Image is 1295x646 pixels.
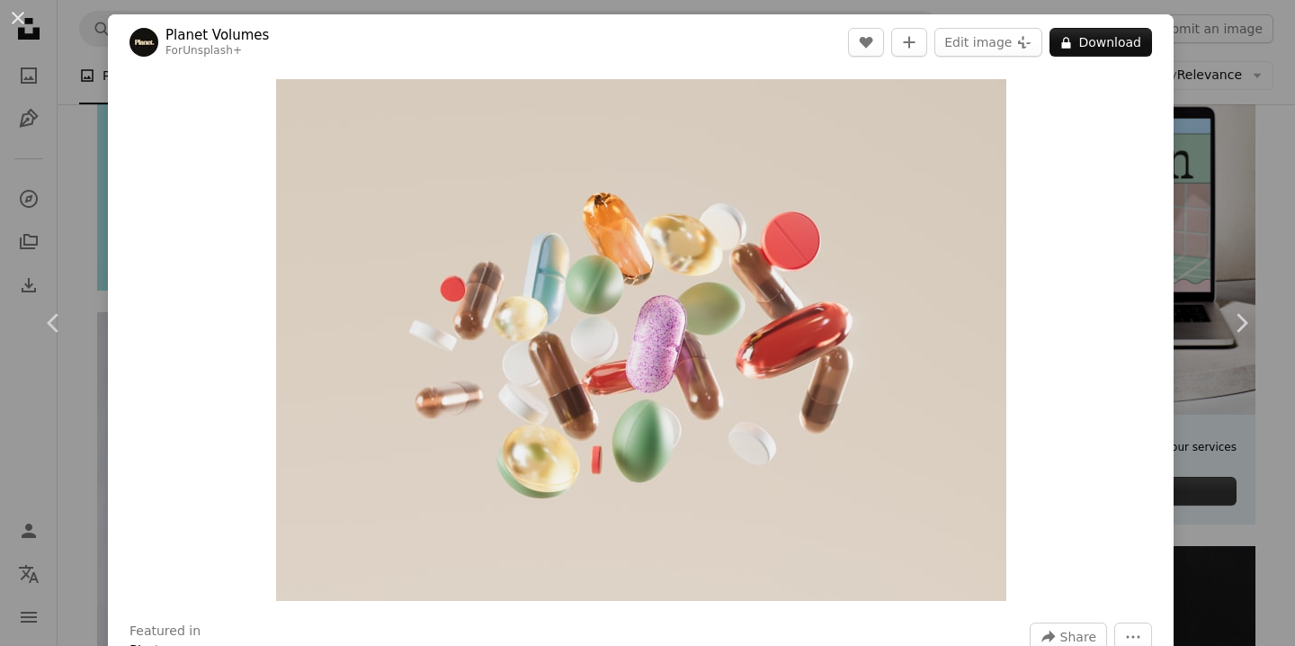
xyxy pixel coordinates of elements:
[848,28,884,57] button: Like
[276,79,1006,601] img: A group of pills floating in the air
[165,44,269,58] div: For
[129,28,158,57] img: Go to Planet Volumes's profile
[183,44,242,57] a: Unsplash+
[934,28,1042,57] button: Edit image
[129,623,201,641] h3: Featured in
[1049,28,1152,57] button: Download
[165,26,269,44] a: Planet Volumes
[891,28,927,57] button: Add to Collection
[1187,237,1295,409] a: Next
[276,79,1006,601] button: Zoom in on this image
